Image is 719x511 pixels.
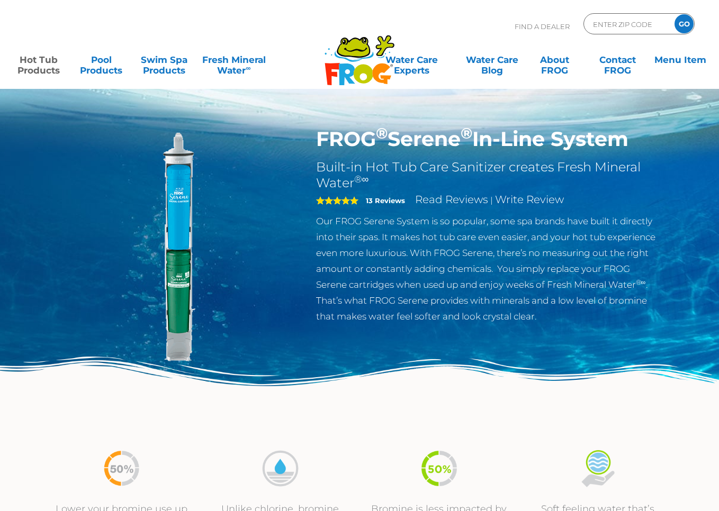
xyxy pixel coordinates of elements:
img: icon-50percent-less-v2 [419,449,459,488]
img: icon-soft-feeling [578,449,618,488]
p: Our FROG Serene System is so popular, some spa brands have built it directly into their spas. It ... [316,213,662,324]
sup: ®∞ [354,174,369,185]
a: Write Review [495,193,564,206]
strong: 13 Reviews [366,196,405,205]
sup: ® [376,124,388,142]
sup: ®∞ [636,278,646,286]
img: icon-bromine-disolves [260,449,300,488]
a: Menu Item [652,49,708,70]
sup: ® [461,124,472,142]
a: Read Reviews [415,193,488,206]
input: GO [675,14,694,33]
a: Swim SpaProducts [136,49,192,70]
a: AboutFROG [527,49,582,70]
a: ContactFROG [590,49,645,70]
span: | [490,195,493,205]
p: Find A Dealer [515,13,570,40]
a: Water CareBlog [464,49,520,70]
span: 5 [316,196,358,205]
sup: ∞ [246,64,250,72]
a: Hot TubProducts [11,49,66,70]
img: Frog Products Logo [319,21,400,86]
img: icon-50percent-less [102,449,141,488]
a: Water CareExperts [366,49,457,70]
h1: FROG Serene In-Line System [316,127,662,151]
a: PoolProducts [74,49,129,70]
img: serene-inline.png [58,127,300,369]
h2: Built-in Hot Tub Care Sanitizer creates Fresh Mineral Water [316,159,662,191]
a: Fresh MineralWater∞ [199,49,269,70]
